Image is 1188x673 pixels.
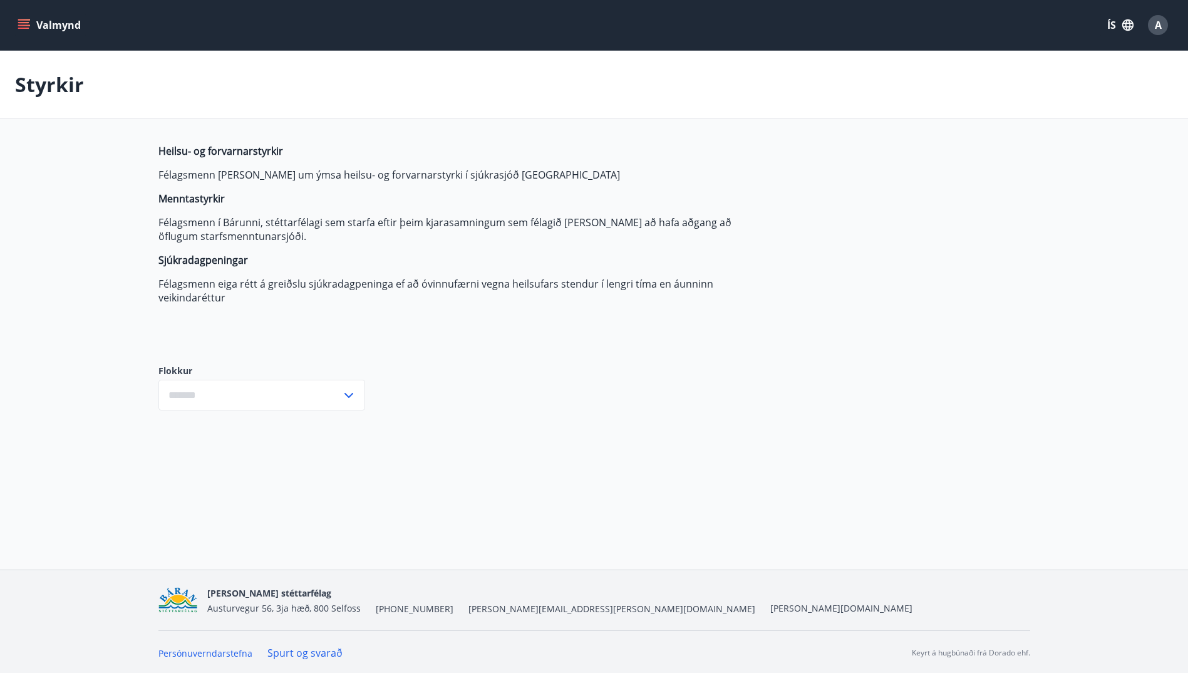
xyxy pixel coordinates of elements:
p: Félagsmenn [PERSON_NAME] um ýmsa heilsu- og forvarnarstyrki í sjúkrasjóð [GEOGRAPHIC_DATA] [158,168,750,182]
a: Persónuverndarstefna [158,647,252,659]
strong: Sjúkradagpeningar [158,253,248,267]
span: [PERSON_NAME][EMAIL_ADDRESS][PERSON_NAME][DOMAIN_NAME] [468,603,755,615]
p: Keyrt á hugbúnaði frá Dorado ehf. [912,647,1030,659]
span: Austurvegur 56, 3ja hæð, 800 Selfoss [207,602,361,614]
span: A [1155,18,1162,32]
a: Spurt og svarað [267,646,343,660]
button: menu [15,14,86,36]
strong: Menntastyrkir [158,192,225,206]
p: Félagsmenn eiga rétt á greiðslu sjúkradagpeninga ef að óvinnufærni vegna heilsufars stendur í len... [158,277,750,305]
p: Félagsmenn í Bárunni, stéttarfélagi sem starfa eftir þeim kjarasamningum sem félagið [PERSON_NAME... [158,216,750,243]
button: A [1143,10,1173,40]
p: Styrkir [15,71,84,98]
a: [PERSON_NAME][DOMAIN_NAME] [770,602,912,614]
span: [PERSON_NAME] stéttarfélag [207,587,331,599]
strong: Heilsu- og forvarnarstyrkir [158,144,283,158]
span: [PHONE_NUMBER] [376,603,453,615]
img: Bz2lGXKH3FXEIQKvoQ8VL0Fr0uCiWgfgA3I6fSs8.png [158,587,198,614]
button: ÍS [1100,14,1140,36]
label: Flokkur [158,365,365,377]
